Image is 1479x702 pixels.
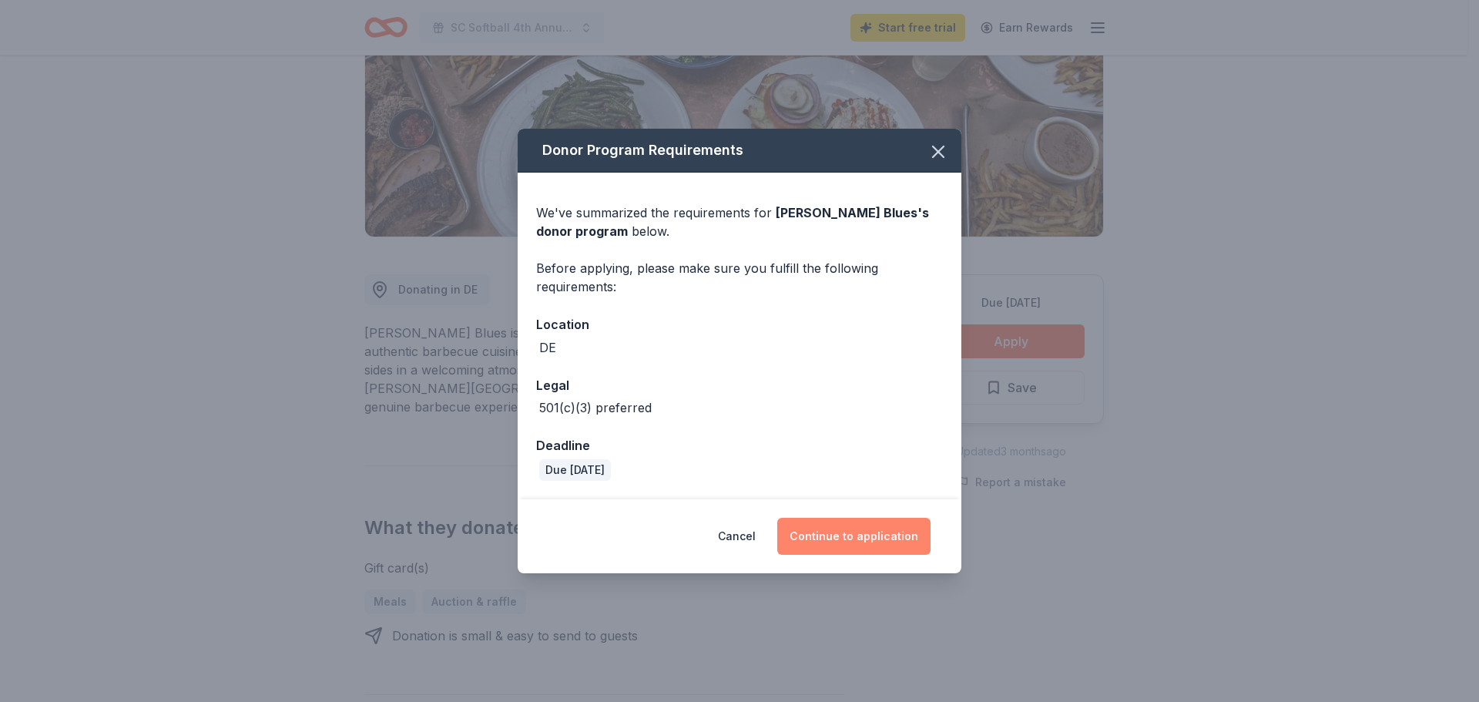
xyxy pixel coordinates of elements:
button: Continue to application [777,518,931,555]
div: 501(c)(3) preferred [539,398,652,417]
div: Donor Program Requirements [518,129,961,173]
button: Cancel [718,518,756,555]
div: Before applying, please make sure you fulfill the following requirements: [536,259,943,296]
div: Legal [536,375,943,395]
div: Deadline [536,435,943,455]
div: DE [539,338,556,357]
div: Due [DATE] [539,459,611,481]
div: We've summarized the requirements for below. [536,203,943,240]
div: Location [536,314,943,334]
